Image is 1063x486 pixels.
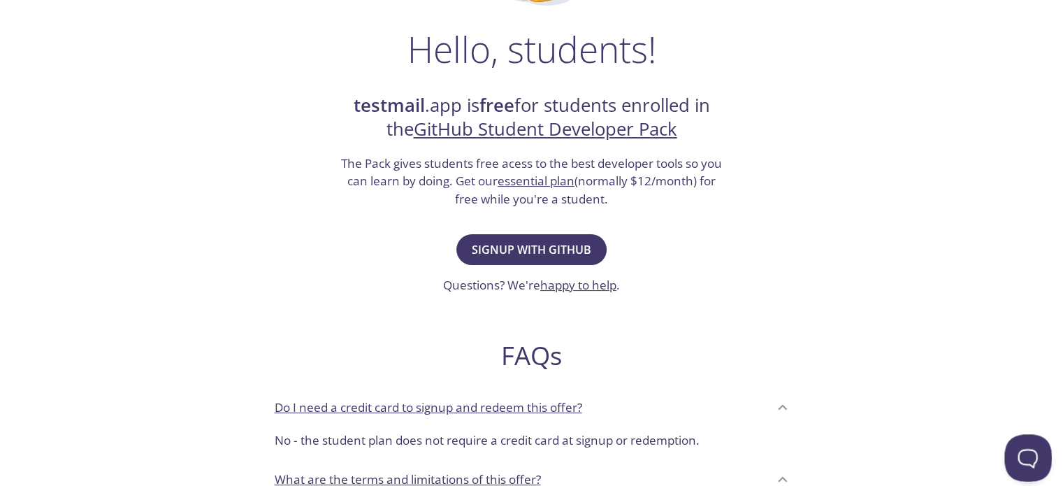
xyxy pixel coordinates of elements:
iframe: Help Scout Beacon - Open [1004,434,1052,482]
div: Do I need a credit card to signup and redeem this offer? [263,426,800,461]
span: Signup with GitHub [472,240,591,259]
h3: The Pack gives students free acess to the best developer tools so you can learn by doing. Get our... [340,155,724,208]
p: Do I need a credit card to signup and redeem this offer? [275,399,582,417]
div: Do I need a credit card to signup and redeem this offer? [263,388,800,426]
h3: Questions? We're . [443,276,620,294]
button: Signup with GitHub [456,234,607,265]
h2: FAQs [263,340,800,371]
strong: testmail [354,93,425,117]
a: GitHub Student Developer Pack [414,117,677,141]
h2: .app is for students enrolled in the [340,94,724,142]
h1: Hello, students! [407,28,656,70]
strong: free [479,93,514,117]
a: happy to help [540,277,616,293]
a: essential plan [498,173,574,189]
p: No - the student plan does not require a credit card at signup or redemption. [275,431,789,450]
